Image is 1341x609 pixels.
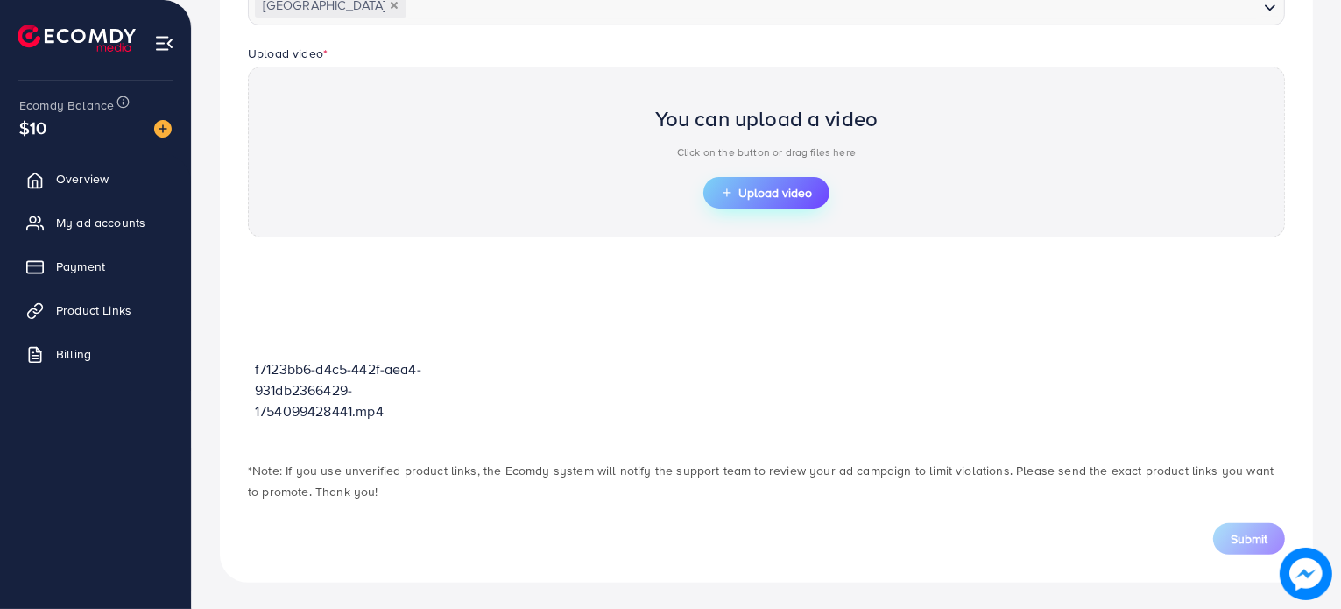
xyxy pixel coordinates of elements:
[1280,548,1332,600] img: image
[18,25,136,52] img: logo
[390,1,399,10] button: Deselect Pakistan
[13,205,178,240] a: My ad accounts
[1213,523,1285,555] button: Submit
[56,258,105,275] span: Payment
[13,249,178,284] a: Payment
[1231,530,1267,548] span: Submit
[13,293,178,328] a: Product Links
[655,106,879,131] h2: You can upload a video
[56,345,91,363] span: Billing
[154,120,172,138] img: image
[154,33,174,53] img: menu
[13,161,178,196] a: Overview
[248,460,1285,502] p: *Note: If you use unverified product links, the Ecomdy system will notify the support team to rev...
[19,96,114,114] span: Ecomdy Balance
[721,187,812,199] span: Upload video
[56,301,131,319] span: Product Links
[56,214,145,231] span: My ad accounts
[703,177,829,209] button: Upload video
[655,142,879,163] p: Click on the button or drag files here
[19,115,46,140] span: $10
[248,45,328,62] label: Upload video
[56,170,109,188] span: Overview
[255,358,421,421] p: f7123bb6-d4c5-442f-aea4-931db2366429-1754099428441.mp4
[13,336,178,372] a: Billing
